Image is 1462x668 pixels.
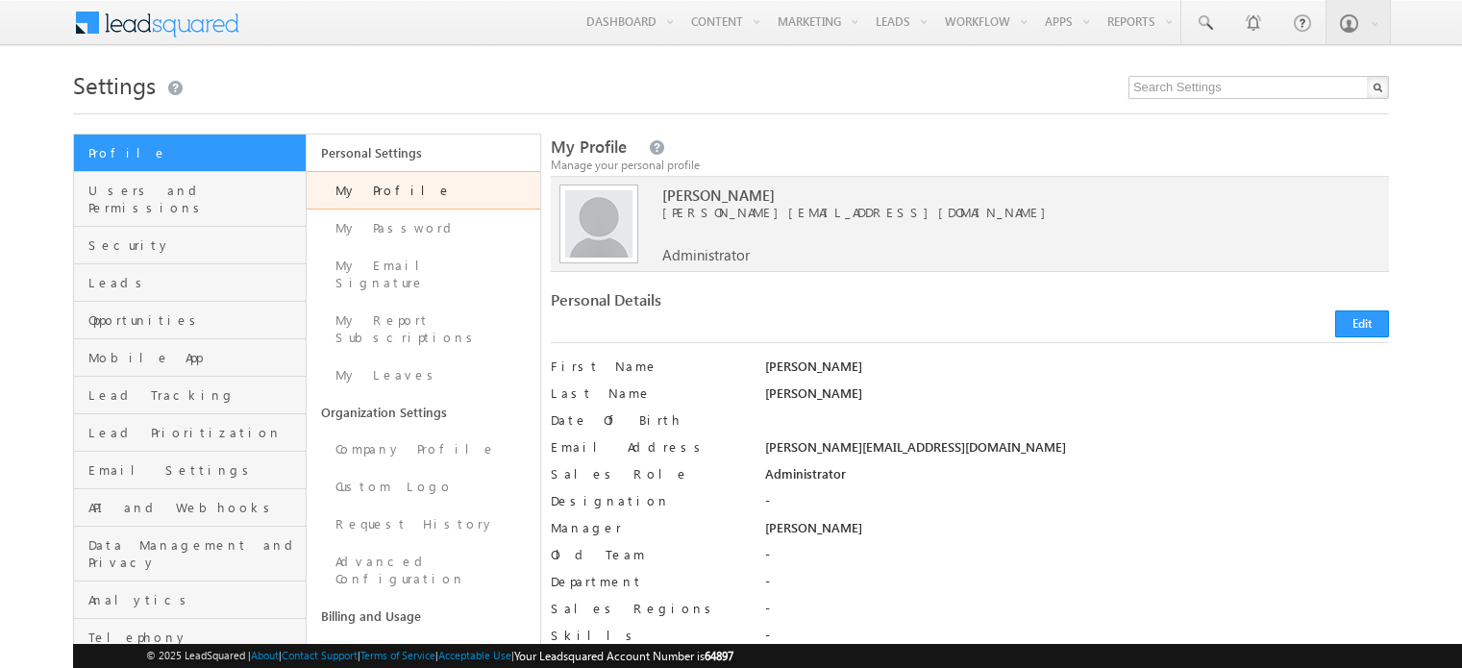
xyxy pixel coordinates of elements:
[88,349,301,366] span: Mobile App
[74,135,306,172] a: Profile
[307,431,539,468] a: Company Profile
[551,600,744,617] label: Sales Regions
[88,144,301,161] span: Profile
[551,291,959,318] div: Personal Details
[765,358,1389,384] div: [PERSON_NAME]
[74,172,306,227] a: Users and Permissions
[307,598,539,634] a: Billing and Usage
[765,573,1389,600] div: -
[88,461,301,479] span: Email Settings
[1128,76,1389,99] input: Search Settings
[514,649,733,663] span: Your Leadsquared Account Number is
[88,236,301,254] span: Security
[307,543,539,598] a: Advanced Configuration
[765,492,1389,519] div: -
[74,302,306,339] a: Opportunities
[74,489,306,527] a: API and Webhooks
[765,546,1389,573] div: -
[551,358,744,375] label: First Name
[1335,310,1389,337] button: Edit
[74,619,306,656] a: Telephony
[307,210,539,247] a: My Password
[74,452,306,489] a: Email Settings
[88,591,301,608] span: Analytics
[307,135,539,171] a: Personal Settings
[88,536,301,571] span: Data Management and Privacy
[73,69,156,100] span: Settings
[146,647,733,665] span: © 2025 LeadSquared | | | | |
[765,600,1389,627] div: -
[765,465,1389,492] div: Administrator
[88,311,301,329] span: Opportunities
[765,519,1389,546] div: [PERSON_NAME]
[251,649,279,661] a: About
[307,394,539,431] a: Organization Settings
[551,411,744,429] label: Date Of Birth
[551,136,627,158] span: My Profile
[307,302,539,357] a: My Report Subscriptions
[765,438,1389,465] div: [PERSON_NAME][EMAIL_ADDRESS][DOMAIN_NAME]
[74,339,306,377] a: Mobile App
[551,492,744,509] label: Designation
[74,527,306,581] a: Data Management and Privacy
[662,246,750,263] span: Administrator
[88,424,301,441] span: Lead Prioritization
[74,227,306,264] a: Security
[88,499,301,516] span: API and Webhooks
[438,649,511,661] a: Acceptable Use
[705,649,733,663] span: 64897
[551,546,744,563] label: Old Team
[551,384,744,402] label: Last Name
[88,386,301,404] span: Lead Tracking
[307,247,539,302] a: My Email Signature
[74,581,306,619] a: Analytics
[360,649,435,661] a: Terms of Service
[282,649,358,661] a: Contact Support
[74,264,306,302] a: Leads
[551,627,744,644] label: Skills
[88,629,301,646] span: Telephony
[88,182,301,216] span: Users and Permissions
[88,274,301,291] span: Leads
[551,438,744,456] label: Email Address
[307,357,539,394] a: My Leaves
[662,186,1333,204] span: [PERSON_NAME]
[662,204,1333,221] span: [PERSON_NAME][EMAIL_ADDRESS][DOMAIN_NAME]
[551,573,744,590] label: Department
[74,414,306,452] a: Lead Prioritization
[307,506,539,543] a: Request History
[551,519,744,536] label: Manager
[551,157,1389,174] div: Manage your personal profile
[307,171,539,210] a: My Profile
[307,468,539,506] a: Custom Logo
[74,377,306,414] a: Lead Tracking
[551,465,744,482] label: Sales Role
[765,384,1389,411] div: [PERSON_NAME]
[765,627,1389,654] div: -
